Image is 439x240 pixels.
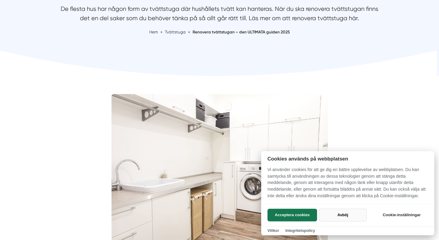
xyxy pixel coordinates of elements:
[261,167,434,203] p: Vi använder cookies för att ge dig en bättre upplevelse av webbplatsen. Du kan samtycka till anvä...
[319,209,367,221] button: Avböj
[267,228,279,233] a: Villkor
[267,209,317,221] button: Acceptera cookies
[375,209,428,221] button: Cookie-inställningar
[261,156,434,162] h2: Cookies används på webbplatsen
[285,228,315,233] a: Integritetspolicy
